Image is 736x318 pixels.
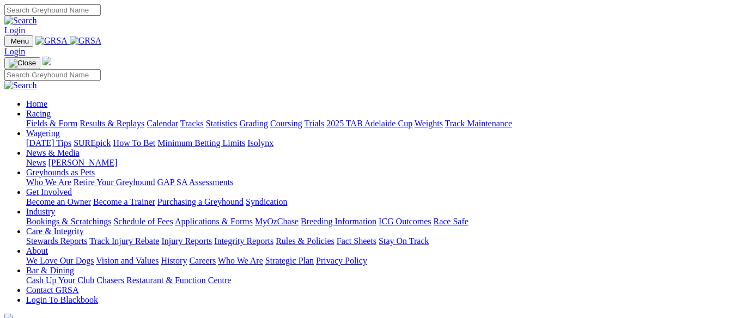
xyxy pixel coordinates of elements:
[26,119,732,129] div: Racing
[26,168,95,177] a: Greyhounds as Pets
[26,178,71,187] a: Who We Are
[265,256,314,265] a: Strategic Plan
[26,158,732,168] div: News & Media
[270,119,302,128] a: Coursing
[4,4,101,16] input: Search
[26,129,60,138] a: Wagering
[26,109,51,118] a: Racing
[26,148,80,157] a: News & Media
[337,236,376,246] a: Fact Sheets
[26,246,48,255] a: About
[26,158,46,167] a: News
[326,119,412,128] a: 2025 TAB Adelaide Cup
[4,16,37,26] img: Search
[175,217,253,226] a: Applications & Forms
[157,138,245,148] a: Minimum Betting Limits
[96,256,159,265] a: Vision and Values
[4,81,37,90] img: Search
[4,26,25,35] a: Login
[26,178,732,187] div: Greyhounds as Pets
[4,35,33,47] button: Toggle navigation
[9,59,36,68] img: Close
[276,236,334,246] a: Rules & Policies
[26,256,94,265] a: We Love Our Dogs
[26,295,98,304] a: Login To Blackbook
[48,158,117,167] a: [PERSON_NAME]
[157,178,234,187] a: GAP SA Assessments
[247,138,273,148] a: Isolynx
[26,99,47,108] a: Home
[26,197,732,207] div: Get Involved
[4,47,25,56] a: Login
[301,217,376,226] a: Breeding Information
[113,217,173,226] a: Schedule of Fees
[96,276,231,285] a: Chasers Restaurant & Function Centre
[206,119,238,128] a: Statistics
[4,69,101,81] input: Search
[26,217,111,226] a: Bookings & Scratchings
[147,119,178,128] a: Calendar
[433,217,468,226] a: Race Safe
[42,57,51,65] img: logo-grsa-white.png
[26,207,55,216] a: Industry
[26,236,87,246] a: Stewards Reports
[26,266,74,275] a: Bar & Dining
[80,119,144,128] a: Results & Replays
[4,57,40,69] button: Toggle navigation
[379,236,429,246] a: Stay On Track
[189,256,216,265] a: Careers
[89,236,159,246] a: Track Injury Rebate
[26,138,732,148] div: Wagering
[26,138,71,148] a: [DATE] Tips
[246,197,287,206] a: Syndication
[26,276,732,285] div: Bar & Dining
[157,197,244,206] a: Purchasing a Greyhound
[26,217,732,227] div: Industry
[26,276,94,285] a: Cash Up Your Club
[11,37,29,45] span: Menu
[445,119,512,128] a: Track Maintenance
[26,256,732,266] div: About
[180,119,204,128] a: Tracks
[113,138,156,148] a: How To Bet
[218,256,263,265] a: Who We Are
[74,138,111,148] a: SUREpick
[240,119,268,128] a: Grading
[26,285,78,295] a: Contact GRSA
[161,256,187,265] a: History
[35,36,68,46] img: GRSA
[316,256,367,265] a: Privacy Policy
[304,119,324,128] a: Trials
[26,227,84,236] a: Care & Integrity
[93,197,155,206] a: Become a Trainer
[255,217,299,226] a: MyOzChase
[415,119,443,128] a: Weights
[26,119,77,128] a: Fields & Form
[214,236,273,246] a: Integrity Reports
[161,236,212,246] a: Injury Reports
[26,236,732,246] div: Care & Integrity
[74,178,155,187] a: Retire Your Greyhound
[70,36,102,46] img: GRSA
[26,187,72,197] a: Get Involved
[26,197,91,206] a: Become an Owner
[379,217,431,226] a: ICG Outcomes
